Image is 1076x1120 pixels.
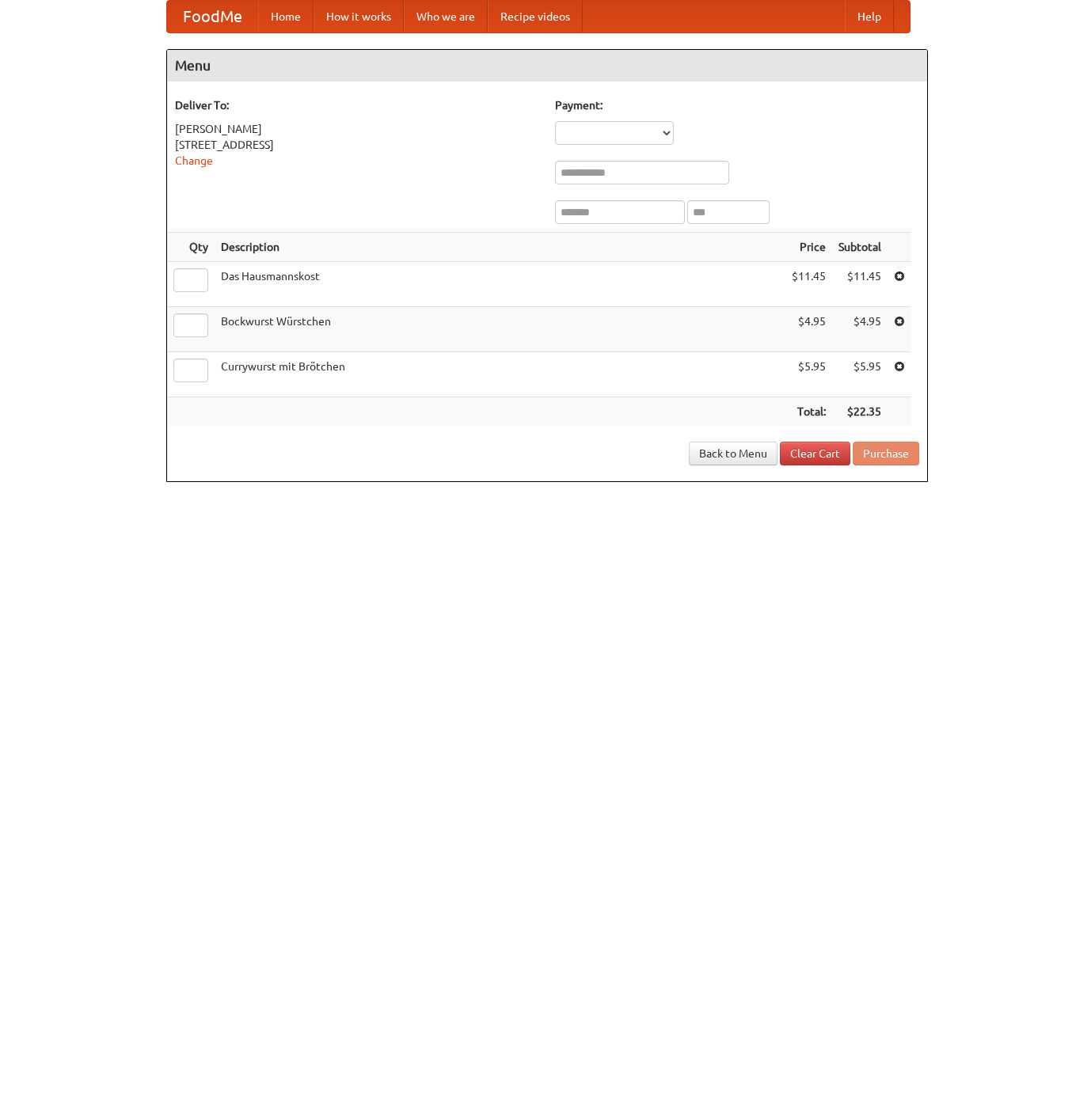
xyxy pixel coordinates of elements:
[832,233,888,262] th: Subtotal
[845,1,894,32] a: Help
[175,137,539,153] div: [STREET_ADDRESS]
[215,352,785,397] td: Currywurst mit Brötchen
[832,262,888,307] td: $11.45
[314,1,404,32] a: How it works
[215,307,785,352] td: Bockwurst Würstchen
[853,442,919,465] button: Purchase
[832,397,888,427] th: $22.35
[832,352,888,397] td: $5.95
[488,1,583,32] a: Recipe videos
[555,97,919,113] h5: Payment:
[167,50,927,82] h4: Menu
[689,442,778,465] a: Back to Menu
[167,1,258,32] a: FoodMe
[175,121,539,137] div: [PERSON_NAME]
[258,1,314,32] a: Home
[785,397,832,427] th: Total:
[167,233,215,262] th: Qty
[404,1,488,32] a: Who we are
[832,307,888,352] td: $4.95
[175,154,213,167] a: Change
[785,233,832,262] th: Price
[780,442,850,465] a: Clear Cart
[785,307,832,352] td: $4.95
[215,262,785,307] td: Das Hausmannskost
[175,97,539,113] h5: Deliver To:
[785,352,832,397] td: $5.95
[785,262,832,307] td: $11.45
[215,233,785,262] th: Description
